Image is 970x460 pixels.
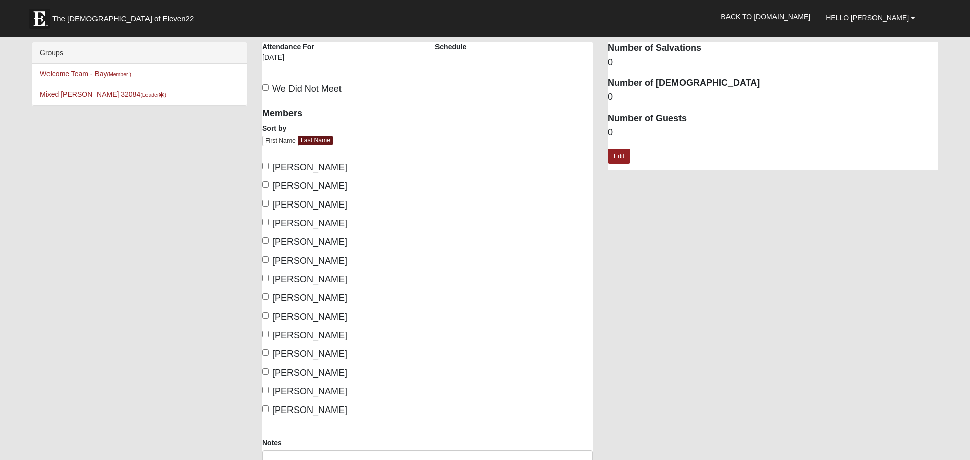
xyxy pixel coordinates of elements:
[272,349,347,359] span: [PERSON_NAME]
[262,52,333,69] div: [DATE]
[608,91,938,104] dd: 0
[107,71,131,77] small: (Member )
[272,162,347,172] span: [PERSON_NAME]
[32,42,247,64] div: Groups
[272,255,347,266] span: [PERSON_NAME]
[272,312,347,322] span: [PERSON_NAME]
[272,181,347,191] span: [PERSON_NAME]
[272,293,347,303] span: [PERSON_NAME]
[713,4,818,29] a: Back to [DOMAIN_NAME]
[826,14,909,22] span: Hello [PERSON_NAME]
[272,330,347,340] span: [PERSON_NAME]
[262,237,269,244] input: [PERSON_NAME]
[262,368,269,375] input: [PERSON_NAME]
[262,312,269,319] input: [PERSON_NAME]
[262,331,269,337] input: [PERSON_NAME]
[608,112,938,125] dt: Number of Guests
[262,405,269,412] input: [PERSON_NAME]
[262,438,282,448] label: Notes
[262,275,269,281] input: [PERSON_NAME]
[262,108,420,119] h4: Members
[272,274,347,284] span: [PERSON_NAME]
[608,42,938,55] dt: Number of Salvations
[262,123,286,133] label: Sort by
[40,90,166,98] a: Mixed [PERSON_NAME] 32084(Leader)
[262,163,269,169] input: [PERSON_NAME]
[262,42,314,52] label: Attendance For
[262,256,269,263] input: [PERSON_NAME]
[608,77,938,90] dt: Number of [DEMOGRAPHIC_DATA]
[140,92,166,98] small: (Leader )
[272,386,347,396] span: [PERSON_NAME]
[262,136,299,146] a: First Name
[262,181,269,188] input: [PERSON_NAME]
[24,4,226,29] a: The [DEMOGRAPHIC_DATA] of Eleven22
[272,368,347,378] span: [PERSON_NAME]
[262,219,269,225] input: [PERSON_NAME]
[435,42,466,52] label: Schedule
[262,293,269,300] input: [PERSON_NAME]
[272,84,342,94] span: We Did Not Meet
[272,199,347,210] span: [PERSON_NAME]
[272,237,347,247] span: [PERSON_NAME]
[262,200,269,207] input: [PERSON_NAME]
[608,56,938,69] dd: 0
[272,218,347,228] span: [PERSON_NAME]
[262,84,269,91] input: We Did Not Meet
[262,387,269,393] input: [PERSON_NAME]
[272,405,347,415] span: [PERSON_NAME]
[40,70,131,78] a: Welcome Team - Bay(Member )
[262,349,269,356] input: [PERSON_NAME]
[608,149,630,164] a: Edit
[608,126,938,139] dd: 0
[52,14,194,24] span: The [DEMOGRAPHIC_DATA] of Eleven22
[29,9,50,29] img: Eleven22 logo
[298,136,333,145] a: Last Name
[818,5,923,30] a: Hello [PERSON_NAME]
